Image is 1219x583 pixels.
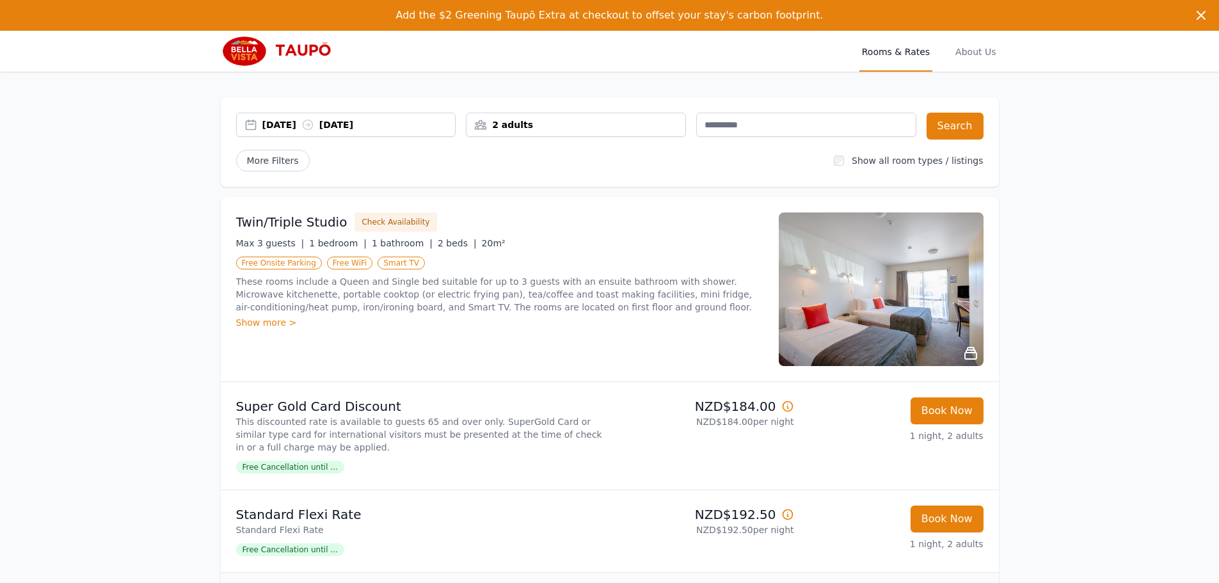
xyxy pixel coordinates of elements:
button: Book Now [911,506,984,532]
h3: Twin/Triple Studio [236,213,347,231]
button: Check Availability [355,212,436,232]
p: Standard Flexi Rate [236,506,605,523]
a: Rooms & Rates [859,31,932,72]
p: This discounted rate is available to guests 65 and over only. SuperGold Card or similar type card... [236,415,605,454]
p: NZD$192.50 [615,506,794,523]
p: NZD$184.00 per night [615,415,794,428]
span: 1 bedroom | [309,238,367,248]
span: Max 3 guests | [236,238,305,248]
span: 2 beds | [438,238,477,248]
p: NZD$184.00 [615,397,794,415]
span: Free WiFi [327,257,373,269]
span: Smart TV [378,257,425,269]
p: These rooms include a Queen and Single bed suitable for up to 3 guests with an ensuite bathroom w... [236,275,763,314]
span: 1 bathroom | [372,238,433,248]
span: Free Onsite Parking [236,257,322,269]
div: [DATE] [DATE] [262,118,456,131]
span: More Filters [236,150,310,172]
span: Free Cancellation until ... [236,461,344,474]
button: Search [927,113,984,140]
p: 1 night, 2 adults [804,538,984,550]
div: Show more > [236,316,763,329]
button: Book Now [911,397,984,424]
div: 2 adults [466,118,685,131]
p: Super Gold Card Discount [236,397,605,415]
p: 1 night, 2 adults [804,429,984,442]
span: Free Cancellation until ... [236,543,344,556]
label: Show all room types / listings [852,156,983,166]
p: NZD$192.50 per night [615,523,794,536]
span: 20m² [482,238,506,248]
span: Add the $2 Greening Taupō Extra at checkout to offset your stay's carbon footprint. [395,9,823,21]
p: Standard Flexi Rate [236,523,605,536]
a: About Us [953,31,998,72]
img: Bella Vista Taupo [221,36,344,67]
